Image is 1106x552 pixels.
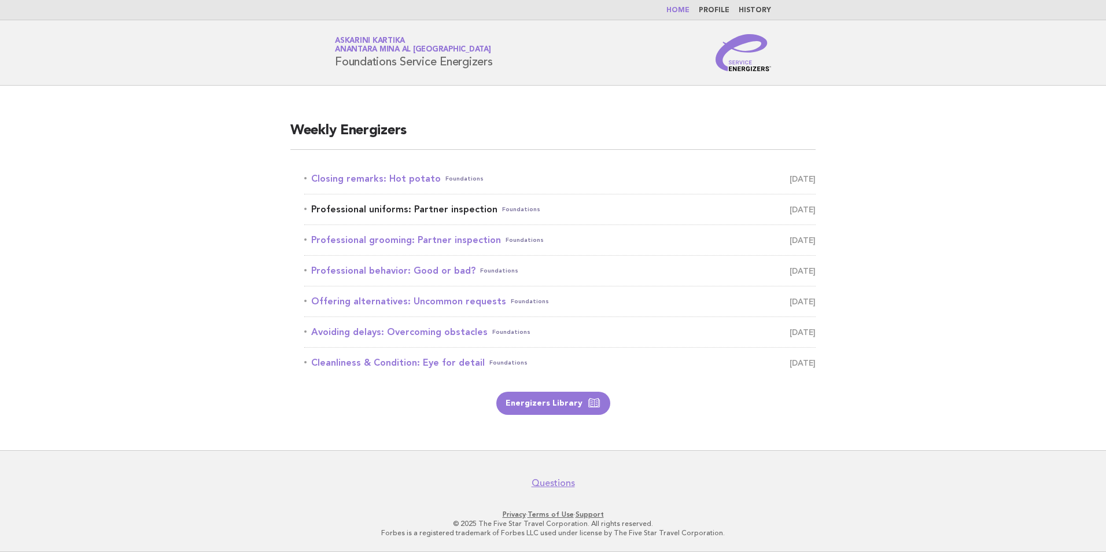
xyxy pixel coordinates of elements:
[199,519,907,528] p: © 2025 The Five Star Travel Corporation. All rights reserved.
[790,263,816,279] span: [DATE]
[790,201,816,218] span: [DATE]
[335,38,493,68] h1: Foundations Service Energizers
[790,293,816,310] span: [DATE]
[304,263,816,279] a: Professional behavior: Good or bad?Foundations [DATE]
[445,171,484,187] span: Foundations
[304,293,816,310] a: Offering alternatives: Uncommon requestsFoundations [DATE]
[790,355,816,371] span: [DATE]
[503,510,526,518] a: Privacy
[739,7,771,14] a: History
[506,232,544,248] span: Foundations
[532,477,575,489] a: Questions
[290,122,816,150] h2: Weekly Energizers
[199,528,907,538] p: Forbes is a registered trademark of Forbes LLC used under license by The Five Star Travel Corpora...
[699,7,729,14] a: Profile
[502,201,540,218] span: Foundations
[304,201,816,218] a: Professional uniforms: Partner inspectionFoundations [DATE]
[304,232,816,248] a: Professional grooming: Partner inspectionFoundations [DATE]
[790,171,816,187] span: [DATE]
[304,355,816,371] a: Cleanliness & Condition: Eye for detailFoundations [DATE]
[489,355,528,371] span: Foundations
[716,34,771,71] img: Service Energizers
[492,324,530,340] span: Foundations
[335,46,491,54] span: Anantara Mina al [GEOGRAPHIC_DATA]
[304,171,816,187] a: Closing remarks: Hot potatoFoundations [DATE]
[790,232,816,248] span: [DATE]
[304,324,816,340] a: Avoiding delays: Overcoming obstaclesFoundations [DATE]
[335,37,491,53] a: Askarini KartikaAnantara Mina al [GEOGRAPHIC_DATA]
[666,7,690,14] a: Home
[199,510,907,519] p: · ·
[496,392,610,415] a: Energizers Library
[790,324,816,340] span: [DATE]
[528,510,574,518] a: Terms of Use
[511,293,549,310] span: Foundations
[480,263,518,279] span: Foundations
[576,510,604,518] a: Support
